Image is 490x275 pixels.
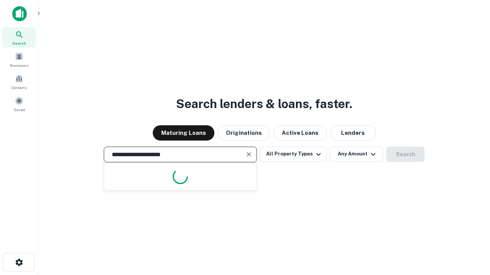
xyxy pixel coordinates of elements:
[11,84,27,91] span: Contacts
[12,40,26,46] span: Search
[2,27,36,48] a: Search
[153,125,214,141] button: Maturing Loans
[2,71,36,92] a: Contacts
[12,6,27,21] img: capitalize-icon.png
[243,149,254,160] button: Clear
[330,125,376,141] button: Lenders
[176,95,352,113] h3: Search lenders & loans, faster.
[273,125,327,141] button: Active Loans
[217,125,270,141] button: Originations
[2,49,36,70] a: Borrowers
[330,147,383,162] button: Any Amount
[260,147,327,162] button: All Property Types
[10,62,28,68] span: Borrowers
[452,214,490,251] iframe: Chat Widget
[2,94,36,114] a: Saved
[14,107,25,113] span: Saved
